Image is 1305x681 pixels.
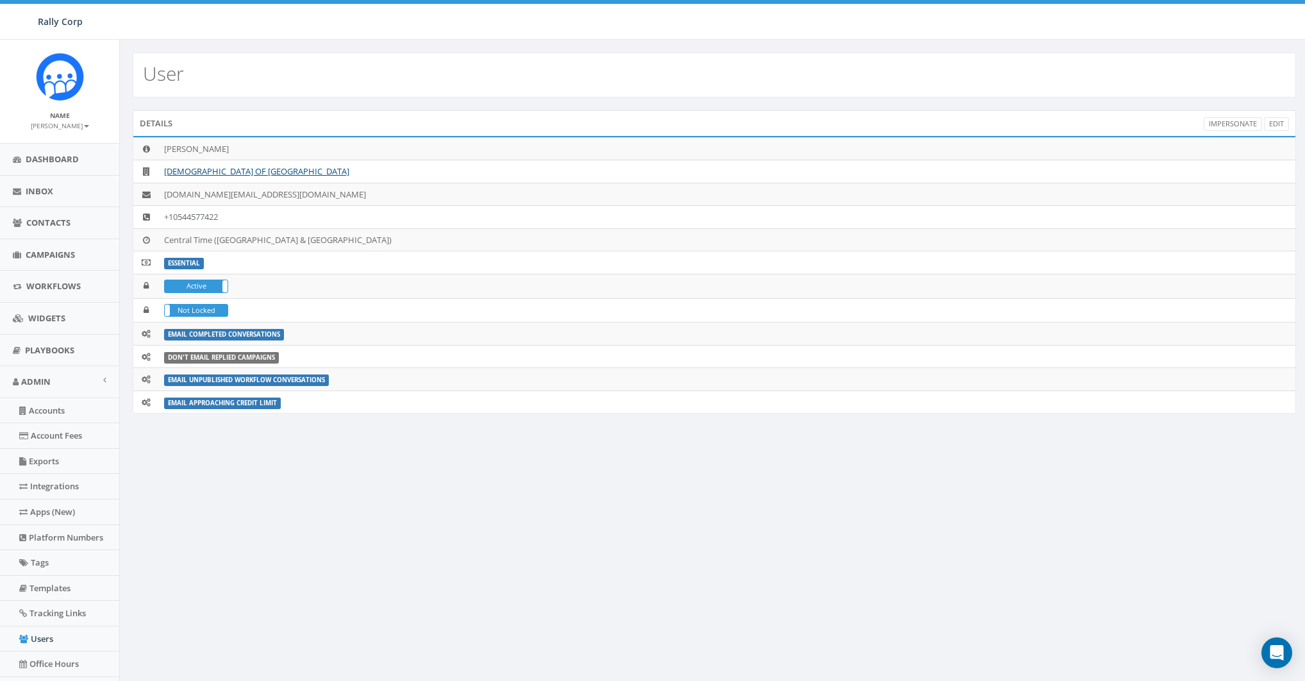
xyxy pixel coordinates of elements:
label: Email Completed Conversations [164,329,284,340]
span: Inbox [26,185,53,197]
label: Active [165,280,228,292]
td: Central Time ([GEOGRAPHIC_DATA] & [GEOGRAPHIC_DATA]) [159,228,1295,251]
a: Edit [1264,117,1289,131]
div: Details [133,110,1296,136]
small: Name [50,111,70,120]
span: Campaigns [26,249,75,260]
label: Don't Email Replied Campaigns [164,352,279,364]
span: Admin [21,376,51,387]
td: [PERSON_NAME] [159,137,1295,160]
label: Email Unpublished Workflow Conversations [164,374,329,386]
span: Dashboard [26,153,79,165]
h2: User [143,63,184,84]
img: Icon_1.png [36,53,84,101]
span: Rally Corp [38,15,83,28]
label: ESSENTIAL [164,258,204,269]
label: Not Locked [165,305,228,316]
td: [DOMAIN_NAME][EMAIL_ADDRESS][DOMAIN_NAME] [159,183,1295,206]
div: Open Intercom Messenger [1261,637,1292,668]
span: Workflows [26,280,81,292]
small: [PERSON_NAME] [31,121,89,130]
a: Impersonate [1204,117,1262,131]
span: Playbooks [25,344,74,356]
td: +10544577422 [159,206,1295,229]
span: Widgets [28,312,65,324]
span: Contacts [26,217,71,228]
label: Email Approaching Credit Limit [164,398,281,409]
div: LockedNot Locked [164,304,228,317]
a: [DEMOGRAPHIC_DATA] OF [GEOGRAPHIC_DATA] [164,165,349,177]
a: [PERSON_NAME] [31,119,89,131]
div: ActiveIn Active [164,280,228,292]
